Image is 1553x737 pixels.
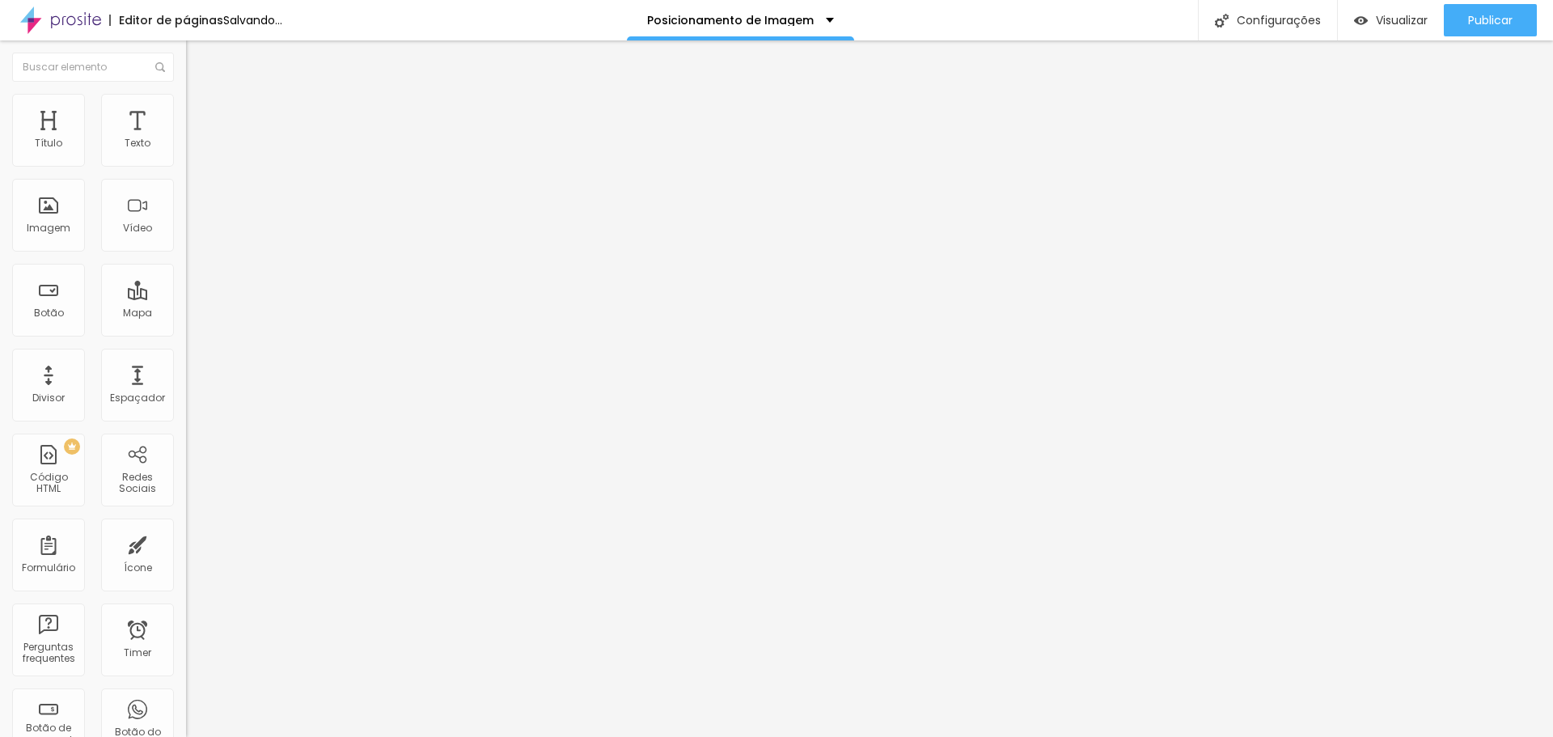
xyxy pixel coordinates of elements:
[123,222,152,234] div: Vídeo
[124,562,152,574] div: Ícone
[186,40,1553,737] iframe: Editor
[105,472,169,495] div: Redes Sociais
[1354,14,1368,28] img: view-1.svg
[1468,14,1513,27] span: Publicar
[109,15,223,26] div: Editor de páginas
[1444,4,1537,36] button: Publicar
[12,53,174,82] input: Buscar elemento
[1215,14,1229,28] img: Icone
[35,138,62,149] div: Título
[32,392,65,404] div: Divisor
[22,562,75,574] div: Formulário
[16,642,80,665] div: Perguntas frequentes
[155,62,165,72] img: Icone
[223,15,282,26] div: Salvando...
[27,222,70,234] div: Imagem
[125,138,150,149] div: Texto
[124,647,151,659] div: Timer
[16,472,80,495] div: Código HTML
[1338,4,1444,36] button: Visualizar
[34,307,64,319] div: Botão
[647,15,814,26] p: Posicionamento de Imagem
[110,392,165,404] div: Espaçador
[123,307,152,319] div: Mapa
[1376,14,1428,27] span: Visualizar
